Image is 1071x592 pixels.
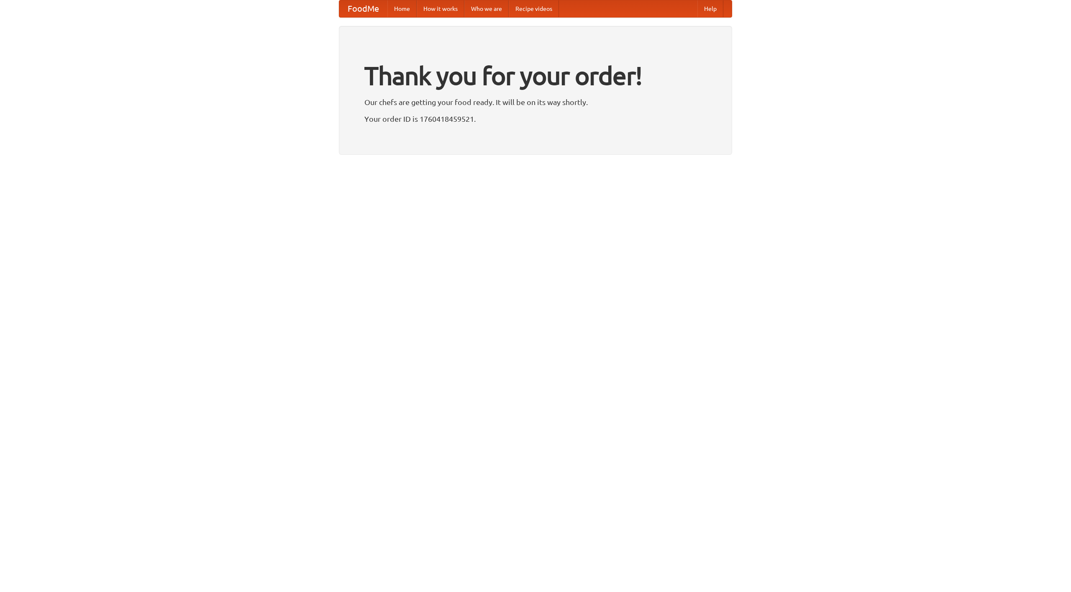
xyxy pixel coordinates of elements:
a: Help [697,0,723,17]
a: Home [387,0,417,17]
a: Who we are [464,0,509,17]
p: Your order ID is 1760418459521. [364,113,707,125]
p: Our chefs are getting your food ready. It will be on its way shortly. [364,96,707,108]
a: FoodMe [339,0,387,17]
a: Recipe videos [509,0,559,17]
a: How it works [417,0,464,17]
h1: Thank you for your order! [364,56,707,96]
